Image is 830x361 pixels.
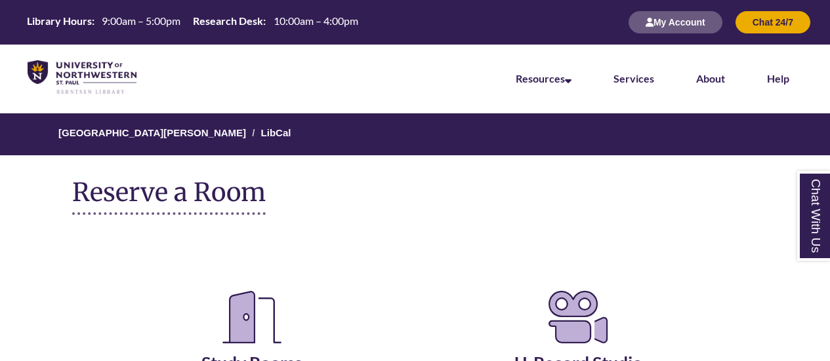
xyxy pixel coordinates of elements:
a: [GEOGRAPHIC_DATA][PERSON_NAME] [58,127,246,138]
span: 9:00am – 5:00pm [102,14,180,27]
a: About [696,72,725,85]
table: Hours Today [22,14,363,29]
a: Hours Today [22,14,363,31]
a: Chat 24/7 [736,16,810,28]
a: Services [613,72,654,85]
nav: Breadcrumb [72,113,758,155]
th: Library Hours: [22,14,96,28]
a: My Account [629,16,722,28]
button: Chat 24/7 [736,11,810,33]
span: 10:00am – 4:00pm [274,14,358,27]
a: LibCal [261,127,291,138]
a: Resources [516,72,571,85]
a: Help [767,72,789,85]
h1: Reserve a Room [72,178,266,215]
img: UNWSP Library Logo [28,60,136,95]
button: My Account [629,11,722,33]
th: Research Desk: [188,14,268,28]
